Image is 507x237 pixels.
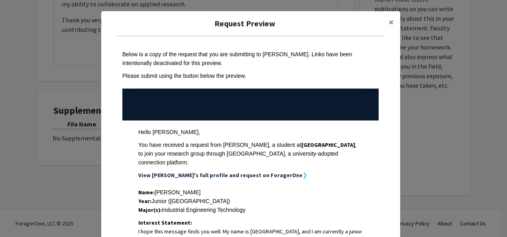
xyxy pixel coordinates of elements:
[138,197,363,205] div: Junior ([GEOGRAPHIC_DATA])
[138,140,363,167] div: You have received a request from [PERSON_NAME], a student at , to join your research group throug...
[138,206,162,213] strong: Major(s):
[138,205,363,214] div: Industrial Engineering Technology
[6,201,34,231] iframe: Chat
[138,188,363,197] div: [PERSON_NAME]
[303,172,307,179] strong: ❯
[138,172,303,179] strong: View [PERSON_NAME]'s full profile and request on ForagerOne
[138,128,363,136] div: Hello [PERSON_NAME],
[108,18,382,30] h5: Request Preview
[382,11,400,34] button: Close
[138,197,151,205] strong: Year:
[389,16,394,28] span: ×
[122,50,379,67] div: Below is a copy of the request that you are submitting to [PERSON_NAME]. Links have been intentio...
[138,219,192,226] strong: Interest Statement:
[122,71,379,80] div: Please submit using the button below the preview.
[301,141,355,148] strong: [GEOGRAPHIC_DATA]
[138,189,155,196] strong: Name:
